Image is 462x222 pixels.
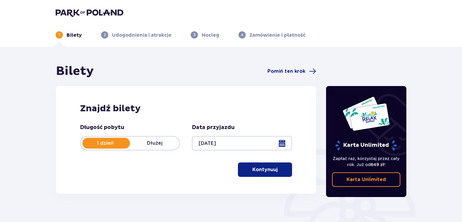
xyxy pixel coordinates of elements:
[59,32,60,38] p: 1
[267,68,305,75] span: Pomiń ten krok
[267,68,316,75] a: Pomiń ten krok
[335,140,397,151] p: Karta Unlimited
[192,124,235,131] p: Data przyjazdu
[346,176,386,183] p: Karta Unlimited
[371,162,384,167] span: 649 zł
[202,32,219,39] p: Nocleg
[104,32,106,38] p: 2
[252,166,278,173] p: Kontynuuj
[332,172,401,187] a: Karta Unlimited
[112,32,171,39] p: Udogodnienia i atrakcje
[80,124,124,131] p: Długość pobytu
[332,156,401,168] p: Zapłać raz, korzystaj przez cały rok. Już od !
[241,32,243,38] p: 4
[81,140,130,146] p: 1 dzień
[249,32,306,39] p: Zamówienie i płatność
[66,32,82,39] p: Bilety
[56,8,123,17] img: Park of Poland logo
[238,162,292,177] button: Kontynuuj
[130,140,179,146] p: Dłużej
[80,103,292,114] h2: Znajdź bilety
[56,64,94,79] h1: Bilety
[193,32,196,38] p: 3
